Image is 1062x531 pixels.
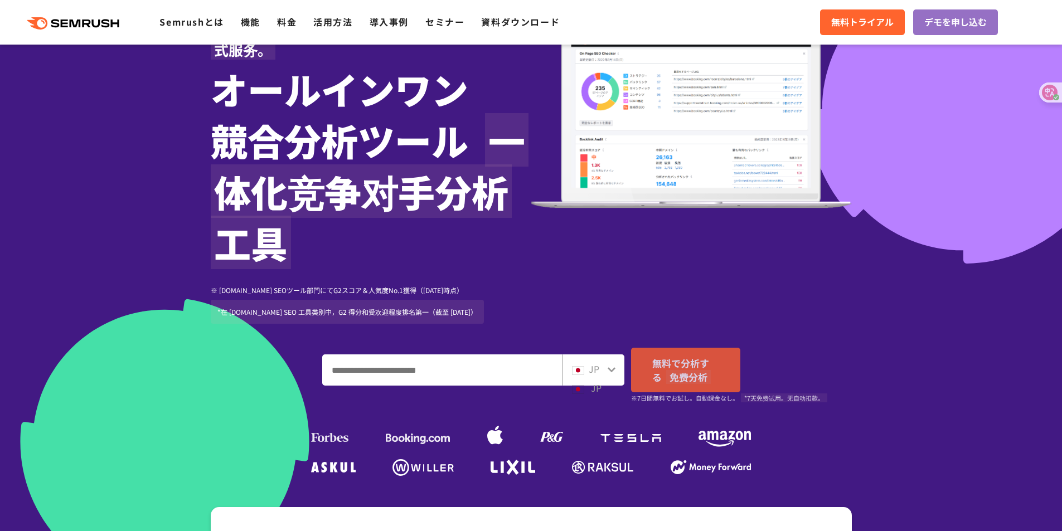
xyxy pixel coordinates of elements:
span: デモを申し込む [924,15,987,30]
font: 一体化竞争对手分析工具 [211,113,528,269]
font: 免费分析 [666,370,711,384]
a: 導入事例 [370,15,409,28]
a: デモを申し込む [913,9,998,35]
span: 無料トライアル [831,15,894,30]
span: JP [591,381,602,394]
a: Semrushとは [159,15,224,28]
a: 資料ダウンロード [481,15,560,28]
small: ※7日間無料でお試し。自動課金なし。 [631,393,827,403]
font: *7天免费试用。无自动扣款。 [741,393,827,402]
input: ドメイン、キーワードまたはURLを入力してください [323,355,562,385]
div: ※ [DOMAIN_NAME] SEOツール部門にてG2スコア＆人気度No.1獲得（[DATE]時点） [211,285,531,328]
span: 無料で分析する [652,356,711,384]
span: JP [589,362,599,376]
a: 活用方法 [313,15,352,28]
a: 料金 [277,15,297,28]
a: 機能 [241,15,260,28]
font: *在 [DOMAIN_NAME] SEO 工具类别中，G2 得分和受欢迎程度排名第一（截至 [DATE]） [217,307,477,316]
a: セミナー [425,15,464,28]
a: 無料で分析する 免费分析 [631,348,740,392]
h1: オールインワン 競合分析ツール [211,63,531,268]
a: 無料トライアル [820,9,905,35]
